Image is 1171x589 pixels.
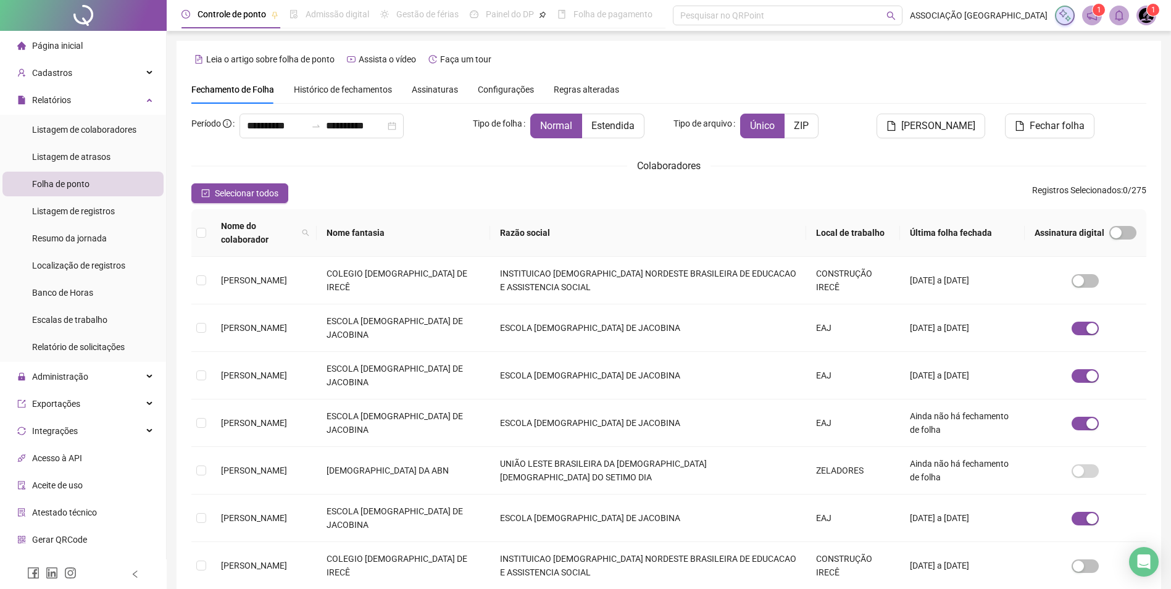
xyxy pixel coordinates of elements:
[490,209,806,257] th: Razão social
[32,261,125,270] span: Localização de registros
[900,495,1025,542] td: [DATE] a [DATE]
[539,11,546,19] span: pushpin
[910,9,1048,22] span: ASSOCIAÇÃO [GEOGRAPHIC_DATA]
[806,352,899,399] td: EAJ
[294,85,392,94] span: Histórico de fechamentos
[910,459,1009,482] span: Ainda não há fechamento de folha
[750,120,775,132] span: Único
[540,120,572,132] span: Normal
[317,352,491,399] td: ESCOLA [DEMOGRAPHIC_DATA] DE JACOBINA
[806,399,899,447] td: EAJ
[317,399,491,447] td: ESCOLA [DEMOGRAPHIC_DATA] DE JACOBINA
[554,85,619,94] span: Regras alteradas
[17,372,26,381] span: lock
[794,120,809,132] span: ZIP
[221,370,287,380] span: [PERSON_NAME]
[886,121,896,131] span: file
[806,304,899,352] td: EAJ
[1032,185,1121,195] span: Registros Selecionados
[181,10,190,19] span: clock-circle
[1147,4,1159,16] sup: Atualize o seu contato no menu Meus Dados
[490,257,806,304] td: INSTITUICAO [DEMOGRAPHIC_DATA] NORDESTE BRASILEIRA DE EDUCACAO E ASSISTENCIA SOCIAL
[32,535,87,545] span: Gerar QRCode
[32,206,115,216] span: Listagem de registros
[901,119,975,133] span: [PERSON_NAME]
[1032,183,1146,203] span: : 0 / 275
[32,372,88,382] span: Administração
[673,117,732,130] span: Tipo de arquivo
[32,342,125,352] span: Relatório de solicitações
[473,117,522,130] span: Tipo de folha
[470,10,478,19] span: dashboard
[486,9,534,19] span: Painel do DP
[290,10,298,19] span: file-done
[191,119,221,128] span: Período
[490,495,806,542] td: ESCOLA [DEMOGRAPHIC_DATA] DE JACOBINA
[131,570,140,579] span: left
[32,480,83,490] span: Aceite de uso
[1093,4,1105,16] sup: 1
[221,418,287,428] span: [PERSON_NAME]
[32,125,136,135] span: Listagem de colaboradores
[910,411,1009,435] span: Ainda não há fechamento de folha
[317,209,491,257] th: Nome fantasia
[17,41,26,50] span: home
[206,54,335,64] span: Leia o artigo sobre folha de ponto
[317,447,491,495] td: [DEMOGRAPHIC_DATA] DA ABN
[64,567,77,579] span: instagram
[311,121,321,131] span: to
[191,183,288,203] button: Selecionar todos
[490,399,806,447] td: ESCOLA [DEMOGRAPHIC_DATA] DE JACOBINA
[221,219,297,246] span: Nome do colaborador
[311,121,321,131] span: swap-right
[591,120,635,132] span: Estendida
[32,288,93,298] span: Banco de Horas
[17,96,26,104] span: file
[32,179,90,189] span: Folha de ponto
[201,189,210,198] span: check-square
[221,561,287,570] span: [PERSON_NAME]
[317,495,491,542] td: ESCOLA [DEMOGRAPHIC_DATA] DE JACOBINA
[359,54,416,64] span: Assista o vídeo
[46,567,58,579] span: linkedin
[806,209,899,257] th: Local de trabalho
[317,257,491,304] td: COLEGIO [DEMOGRAPHIC_DATA] DE IRECÊ
[317,304,491,352] td: ESCOLA [DEMOGRAPHIC_DATA] DE JACOBINA
[32,508,97,517] span: Atestado técnico
[900,209,1025,257] th: Última folha fechada
[1015,121,1025,131] span: file
[32,233,107,243] span: Resumo da jornada
[573,9,652,19] span: Folha de pagamento
[221,466,287,475] span: [PERSON_NAME]
[17,508,26,517] span: solution
[347,55,356,64] span: youtube
[1097,6,1101,14] span: 1
[380,10,389,19] span: sun
[32,95,71,105] span: Relatórios
[302,229,309,236] span: search
[557,10,566,19] span: book
[1005,114,1094,138] button: Fechar folha
[1137,6,1156,25] img: 38118
[1030,119,1085,133] span: Fechar folha
[17,427,26,435] span: sync
[877,114,985,138] button: [PERSON_NAME]
[412,85,458,94] span: Assinaturas
[806,447,899,495] td: ZELADORES
[900,304,1025,352] td: [DATE] a [DATE]
[428,55,437,64] span: history
[32,315,107,325] span: Escalas de trabalho
[396,9,459,19] span: Gestão de férias
[27,567,40,579] span: facebook
[1035,226,1104,240] span: Assinatura digital
[1114,10,1125,21] span: bell
[637,160,701,172] span: Colaboradores
[490,304,806,352] td: ESCOLA [DEMOGRAPHIC_DATA] DE JACOBINA
[900,352,1025,399] td: [DATE] a [DATE]
[1086,10,1098,21] span: notification
[32,399,80,409] span: Exportações
[299,217,312,249] span: search
[191,85,274,94] span: Fechamento de Folha
[32,426,78,436] span: Integrações
[306,9,369,19] span: Admissão digital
